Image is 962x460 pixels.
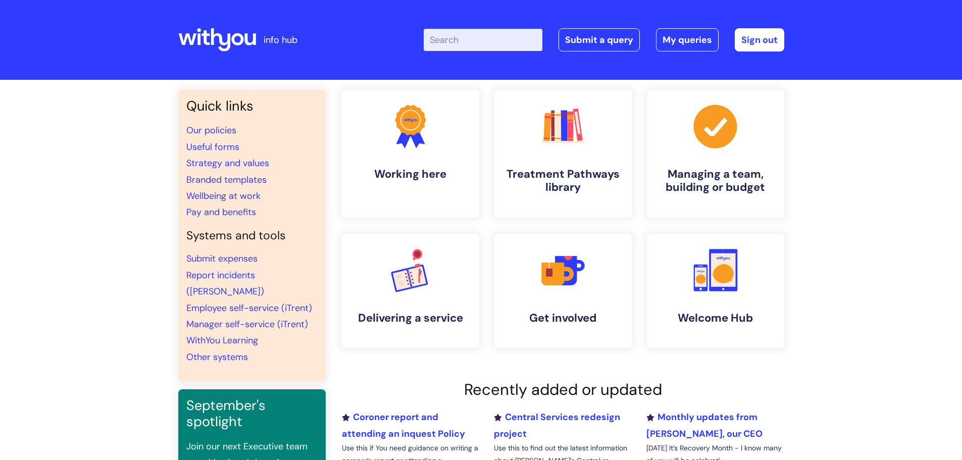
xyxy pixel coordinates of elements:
[342,380,784,399] h2: Recently added or updated
[502,168,624,194] h4: Treatment Pathways library
[186,190,261,202] a: Wellbeing at work
[186,318,308,330] a: Manager self-service (iTrent)
[647,234,784,348] a: Welcome Hub
[494,411,620,439] a: Central Services redesign project
[342,411,465,439] a: Coroner report and attending an inquest Policy
[424,29,542,51] input: Search
[186,334,258,346] a: WithYou Learning
[350,168,471,181] h4: Working here
[186,157,269,169] a: Strategy and values
[342,234,479,348] a: Delivering a service
[559,28,640,52] a: Submit a query
[186,351,248,363] a: Other systems
[735,28,784,52] a: Sign out
[186,98,318,114] h3: Quick links
[186,229,318,243] h4: Systems and tools
[502,312,624,325] h4: Get involved
[656,28,719,52] a: My queries
[647,90,784,218] a: Managing a team, building or budget
[350,312,471,325] h4: Delivering a service
[186,206,256,218] a: Pay and benefits
[655,168,776,194] h4: Managing a team, building or budget
[186,174,267,186] a: Branded templates
[342,90,479,218] a: Working here
[186,141,239,153] a: Useful forms
[494,90,632,218] a: Treatment Pathways library
[186,397,318,430] h3: September's spotlight
[646,411,763,439] a: Monthly updates from [PERSON_NAME], our CEO
[186,269,264,297] a: Report incidents ([PERSON_NAME])
[186,252,258,265] a: Submit expenses
[424,28,784,52] div: | -
[186,124,236,136] a: Our policies
[264,32,297,48] p: info hub
[494,234,632,348] a: Get involved
[655,312,776,325] h4: Welcome Hub
[186,302,312,314] a: Employee self-service (iTrent)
